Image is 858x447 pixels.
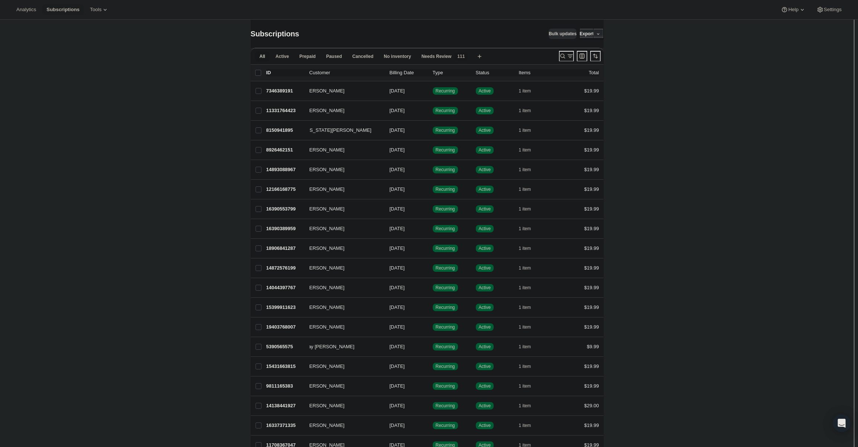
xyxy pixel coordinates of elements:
span: Recurring [436,285,455,291]
span: 1 item [519,245,531,251]
div: 15399911623[PERSON_NAME][DATE]SuccessRecurringSuccessActive1 item$19.99 [266,302,599,313]
button: Analytics [12,4,40,15]
span: Recurring [436,363,455,369]
p: 8150941895 [266,127,303,134]
button: 1 item [519,401,539,411]
button: [PERSON_NAME] [305,360,379,372]
span: [DATE] [390,88,405,94]
span: Active [479,167,491,173]
button: [PERSON_NAME] [305,321,379,333]
p: 9811165383 [266,382,303,390]
span: $19.99 [584,245,599,251]
div: Items [519,69,556,76]
span: Analytics [16,7,36,13]
span: [PERSON_NAME] [305,304,345,311]
button: [PERSON_NAME] [305,400,379,412]
span: [DATE] [390,383,405,389]
span: 1 item [519,344,531,350]
span: 1 item [519,265,531,271]
span: [PERSON_NAME] [305,225,345,232]
span: $19.99 [584,186,599,192]
p: Total [589,69,599,76]
span: Bulk updates [549,31,576,37]
span: $19.99 [584,285,599,290]
span: [PERSON_NAME] [305,186,345,193]
span: 1 item [519,422,531,428]
button: 1 item [519,223,539,234]
div: 5390565575Day [PERSON_NAME][DATE]SuccessRecurringSuccessActive1 item$9.99 [266,342,599,352]
button: Sort the results [590,51,601,61]
button: [PERSON_NAME] [305,144,379,156]
span: Active [479,206,491,212]
span: Tools [90,7,101,13]
span: [PERSON_NAME] [305,205,345,213]
span: Recurring [436,304,455,310]
span: [DATE] [390,403,405,408]
span: Paused [326,53,342,59]
p: 8926462151 [266,146,303,154]
button: 1 item [519,302,539,313]
span: Day [PERSON_NAME] [305,343,355,350]
span: Active [479,285,491,291]
span: [PERSON_NAME] [305,107,345,114]
div: Type [433,69,470,76]
button: 1 item [519,204,539,214]
button: 1 item [519,145,539,155]
span: 1 item [519,324,531,330]
span: [US_STATE][PERSON_NAME] [305,127,371,134]
span: Recurring [436,245,455,251]
span: [DATE] [390,226,405,231]
div: 15431663815[PERSON_NAME][DATE]SuccessRecurringSuccessActive1 item$19.99 [266,361,599,372]
button: Day [PERSON_NAME] [305,341,379,353]
button: 1 item [519,164,539,175]
button: [PERSON_NAME] [305,282,379,294]
span: 1 item [519,206,531,212]
div: Open Intercom Messenger [833,414,851,432]
span: Settings [824,7,842,13]
button: [PERSON_NAME] [305,301,379,313]
span: [PERSON_NAME] [305,146,345,154]
span: Active [479,108,491,114]
span: [PERSON_NAME] [305,87,345,95]
span: Recurring [436,383,455,389]
button: [PERSON_NAME] [305,164,379,176]
span: $19.99 [584,363,599,369]
span: Recurring [436,127,455,133]
div: 16337371335[PERSON_NAME][DATE]SuccessRecurringSuccessActive1 item$19.99 [266,420,599,431]
p: Billing Date [390,69,427,76]
span: Cancelled [352,53,374,59]
span: Active [479,265,491,271]
span: $29.00 [584,403,599,408]
span: [DATE] [390,147,405,153]
span: Recurring [436,186,455,192]
span: Help [788,7,798,13]
span: Subscriptions [46,7,79,13]
span: Recurring [436,344,455,350]
span: $19.99 [584,422,599,428]
span: [DATE] [390,344,405,349]
span: Active [479,127,491,133]
p: 11331764423 [266,107,303,114]
p: 14138441927 [266,402,303,410]
button: Tools [85,4,113,15]
span: [PERSON_NAME] [305,284,345,291]
span: Active [479,422,491,428]
span: Recurring [436,265,455,271]
span: [DATE] [390,285,405,290]
span: 1 item [519,363,531,369]
span: 1 item [519,304,531,310]
span: $19.99 [584,265,599,271]
span: Active [479,383,491,389]
button: [PERSON_NAME] [305,242,379,254]
span: $19.99 [584,147,599,153]
button: Bulk updates [549,29,576,39]
span: 1 item [519,147,531,153]
div: 8926462151[PERSON_NAME][DATE]SuccessRecurringSuccessActive1 item$19.99 [266,145,599,155]
span: $19.99 [584,324,599,330]
button: [PERSON_NAME] [305,105,379,117]
span: [PERSON_NAME] [305,382,345,390]
button: [PERSON_NAME] [305,380,379,392]
span: 1 item [519,383,531,389]
p: 15399911623 [266,304,303,311]
span: [DATE] [390,245,405,251]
